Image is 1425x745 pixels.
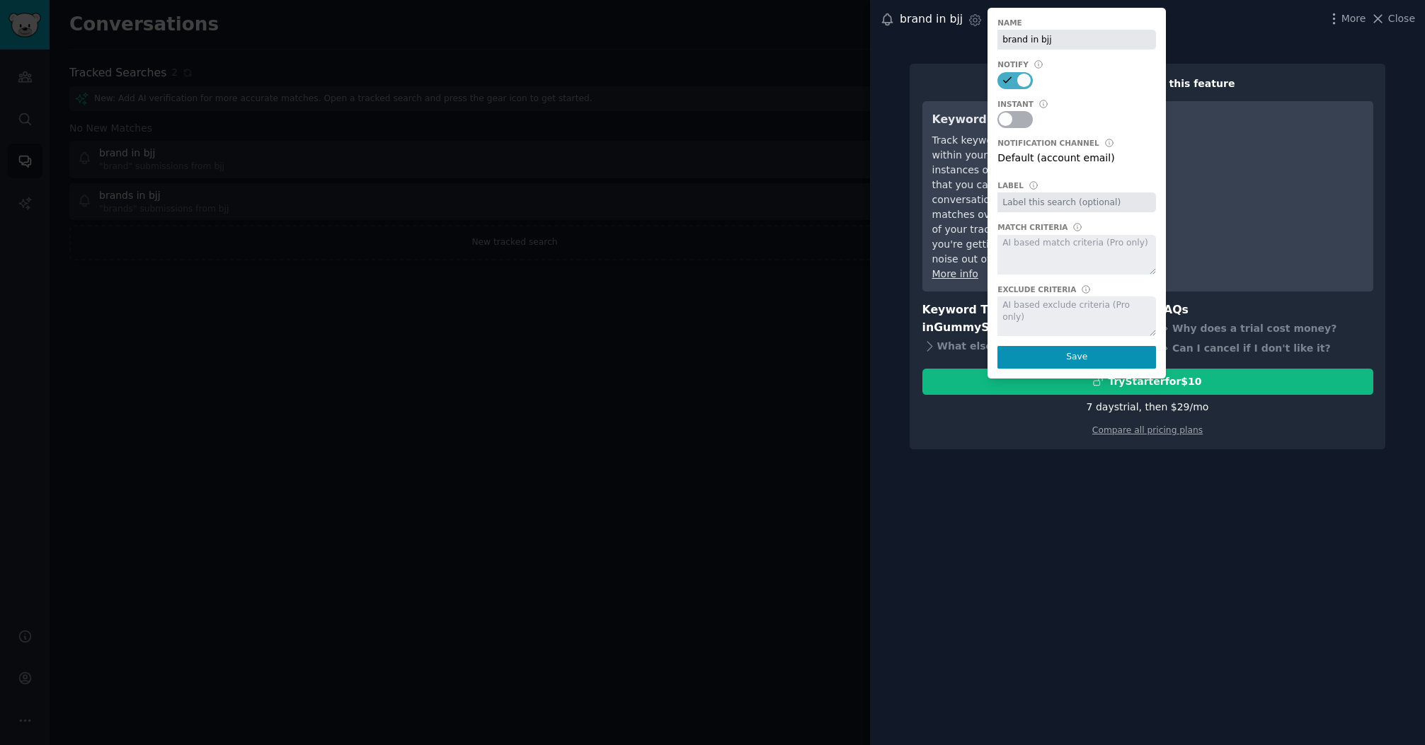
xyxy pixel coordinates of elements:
[934,320,1069,334] span: GummySearch Starter
[997,151,1156,171] div: Default (account email)
[1327,11,1366,26] button: More
[997,346,1156,369] button: Save
[997,18,1022,28] div: Name
[922,301,1138,336] h3: Keyword Tracking is included in plan
[997,284,1076,294] div: Exclude Criteria
[1157,339,1373,359] div: Can I cancel if I don't like it?
[932,268,978,279] a: More info
[1151,111,1363,217] iframe: YouTube video player
[997,30,1156,50] input: Name this search
[1388,11,1415,26] span: Close
[1370,11,1415,26] button: Close
[1157,319,1373,339] div: Why does a trial cost money?
[1092,425,1203,435] a: Compare all pricing plans
[997,59,1029,69] div: Notify
[932,133,1131,267] div: Track keywords across all of Reddit, or within your audience. Quickly see new instances of your t...
[1157,301,1373,319] h3: FAQs
[900,11,963,28] div: brand in bjj
[1341,11,1366,26] span: More
[997,192,1156,212] input: Label this search (optional)
[922,369,1373,395] button: TryStarterfor$10
[997,138,1099,148] div: Notification Channel
[997,222,1068,232] div: Match Criteria
[932,111,1131,129] h3: Keyword Tracking
[1087,400,1209,415] div: 7 days trial, then $ 29 /mo
[997,180,1024,190] div: Label
[1108,374,1201,389] div: Try Starter for $10
[997,99,1034,109] div: Instant
[922,336,1138,356] div: What else do I get with Starter ?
